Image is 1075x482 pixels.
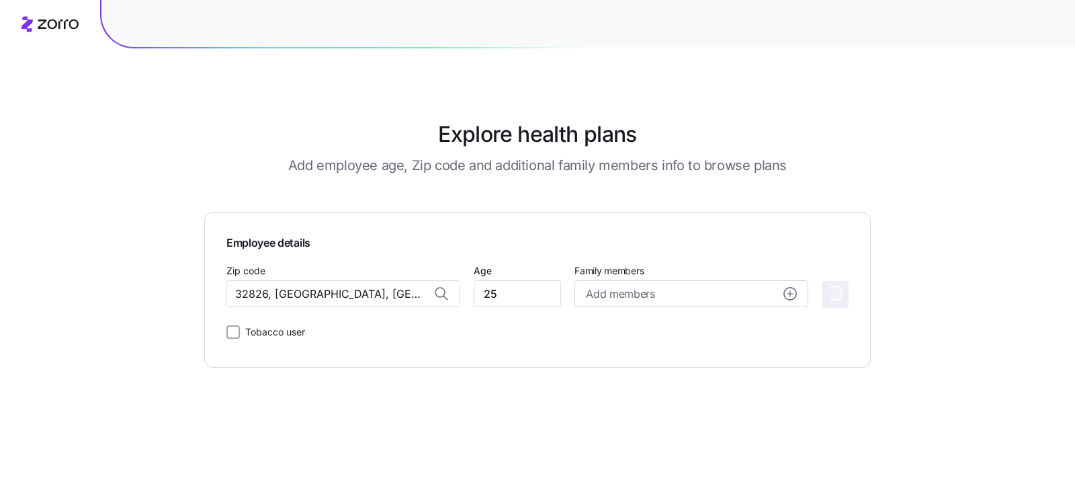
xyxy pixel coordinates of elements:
[586,286,654,303] span: Add members
[240,324,305,340] label: Tobacco user
[574,264,808,278] span: Family members
[474,280,561,307] input: Add age
[438,118,636,151] h1: Explore health plans
[226,264,265,278] label: Zip code
[226,235,849,251] span: Employee details
[783,287,797,300] svg: add icon
[574,280,808,307] button: Add membersadd icon
[288,156,787,175] h3: Add employee age, Zip code and additional family members info to browse plans
[226,280,460,307] input: Zip code
[474,264,492,278] label: Age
